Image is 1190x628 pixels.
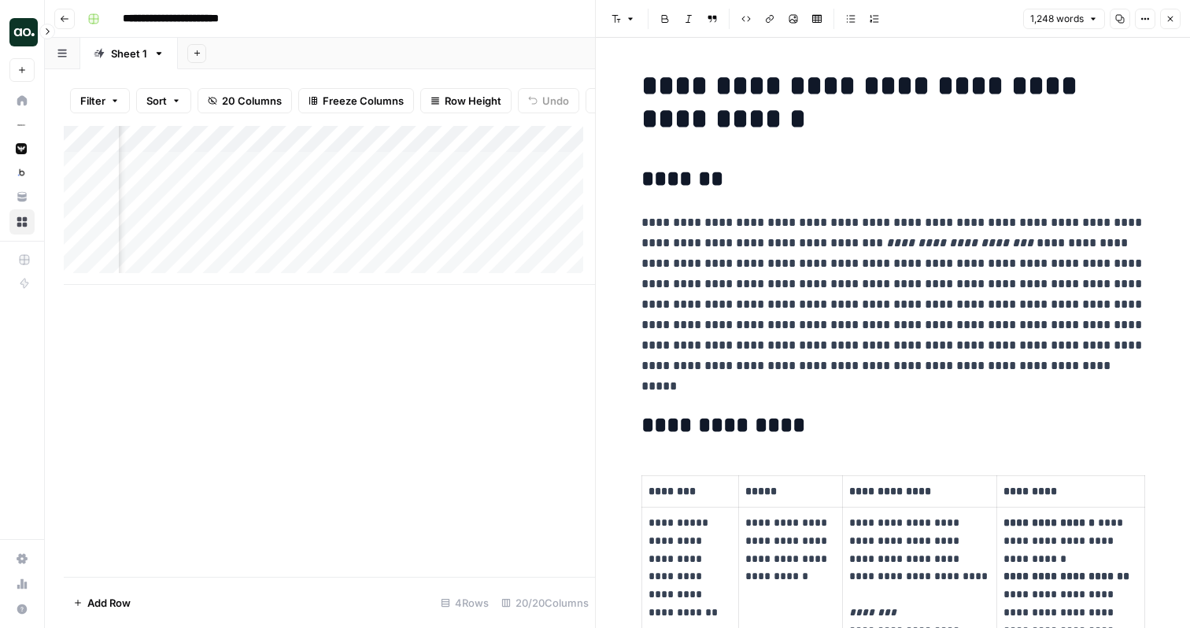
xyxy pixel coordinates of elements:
[64,590,140,615] button: Add Row
[146,93,167,109] span: Sort
[16,143,27,154] img: stjew9z7pit1u5j29oym3lz1cqu3
[9,13,35,52] button: Workspace: Zoe Jessup
[87,595,131,611] span: Add Row
[80,93,105,109] span: Filter
[80,38,178,69] a: Sheet 1
[222,93,282,109] span: 20 Columns
[9,597,35,622] button: Help + Support
[9,184,35,209] a: Your Data
[9,18,38,46] img: Zoe Jessup Logo
[445,93,501,109] span: Row Height
[495,590,595,615] div: 20/20 Columns
[542,93,569,109] span: Undo
[434,590,495,615] div: 4 Rows
[323,93,404,109] span: Freeze Columns
[111,46,147,61] div: Sheet 1
[518,88,579,113] button: Undo
[9,546,35,571] a: Settings
[9,209,35,235] a: Browse
[298,88,414,113] button: Freeze Columns
[1023,9,1105,29] button: 1,248 words
[1030,12,1084,26] span: 1,248 words
[198,88,292,113] button: 20 Columns
[9,571,35,597] a: Usage
[70,88,130,113] button: Filter
[136,88,191,113] button: Sort
[9,88,35,113] a: Home
[16,120,27,131] img: b2umk04t2odii1k9kk93zamw5cx7
[420,88,512,113] button: Row Height
[16,167,27,178] img: en82gte408cjjpk3rc19j1mw467d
